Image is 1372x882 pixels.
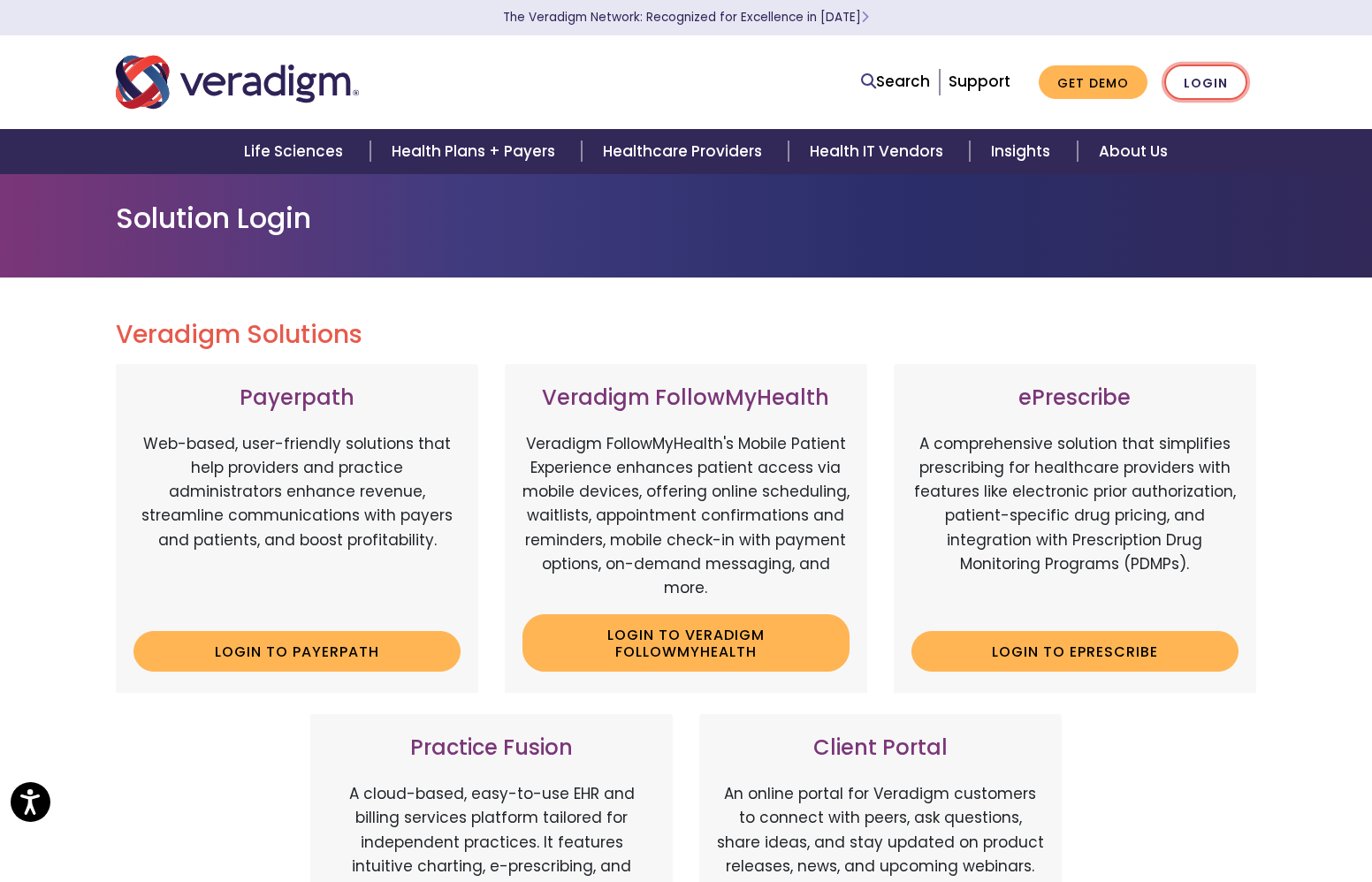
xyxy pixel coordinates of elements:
[949,71,1010,92] a: Support
[116,320,1256,350] h2: Veradigm Solutions
[717,735,1044,761] h3: Client Portal
[116,201,1256,235] h1: Solution Login
[133,631,461,672] a: Login to Payerpath
[970,129,1077,174] a: Insights
[911,432,1239,618] p: A comprehensive solution that simplifies prescribing for healthcare providers with features like ...
[1164,65,1247,101] a: Login
[861,9,869,26] span: Learn More
[911,385,1239,411] h3: ePrescribe
[522,385,850,411] h3: Veradigm FollowMyHealth
[116,53,359,111] img: Veradigm logo
[789,129,970,174] a: Health IT Vendors
[503,9,869,26] a: The Veradigm Network: Recognized for Excellence in [DATE]Learn More
[861,70,930,94] a: Search
[522,614,850,672] a: Login to Veradigm FollowMyHealth
[522,432,850,600] p: Veradigm FollowMyHealth's Mobile Patient Experience enhances patient access via mobile devices, o...
[1039,65,1147,100] a: Get Demo
[370,129,582,174] a: Health Plans + Payers
[911,631,1239,672] a: Login to ePrescribe
[582,129,789,174] a: Healthcare Providers
[223,129,370,174] a: Life Sciences
[133,432,461,618] p: Web-based, user-friendly solutions that help providers and practice administrators enhance revenu...
[1078,129,1189,174] a: About Us
[133,385,461,411] h3: Payerpath
[328,735,655,761] h3: Practice Fusion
